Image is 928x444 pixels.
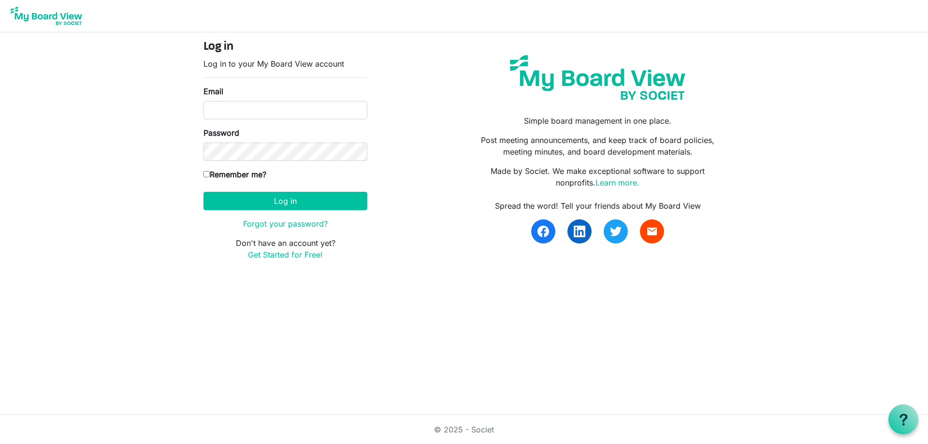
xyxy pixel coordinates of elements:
p: Post meeting announcements, and keep track of board policies, meeting minutes, and board developm... [471,134,725,158]
p: Made by Societ. We make exceptional software to support nonprofits. [471,165,725,188]
span: email [646,226,658,237]
div: Spread the word! Tell your friends about My Board View [471,200,725,212]
p: Log in to your My Board View account [203,58,367,70]
img: facebook.svg [537,226,549,237]
a: Forgot your password? [243,219,328,229]
a: email [640,219,664,243]
label: Password [203,127,239,139]
a: Learn more. [595,178,639,187]
h4: Log in [203,40,367,54]
p: Simple board management in one place. [471,115,725,127]
label: Remember me? [203,169,266,180]
label: Email [203,86,223,97]
p: Don't have an account yet? [203,237,367,260]
input: Remember me? [203,171,210,177]
img: twitter.svg [610,226,622,237]
a: © 2025 - Societ [434,425,494,434]
button: Log in [203,192,367,210]
img: my-board-view-societ.svg [503,48,693,107]
img: My Board View Logo [8,4,85,28]
img: linkedin.svg [574,226,585,237]
a: Get Started for Free! [248,250,323,259]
